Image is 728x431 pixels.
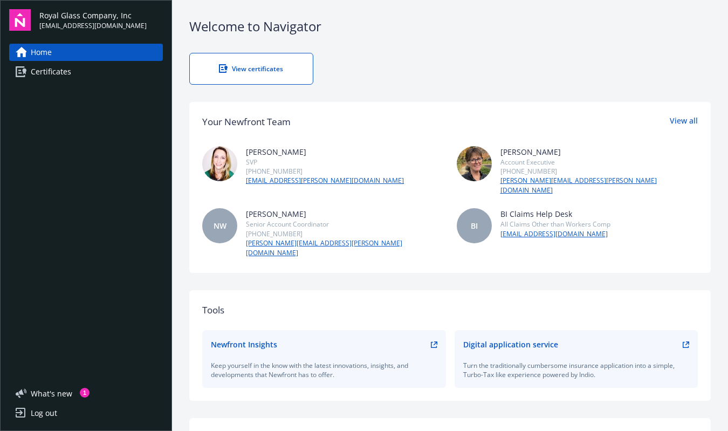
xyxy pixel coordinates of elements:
[246,220,444,229] div: Senior Account Coordinator
[80,388,90,398] div: 1
[202,115,291,129] div: Your Newfront Team
[246,229,444,238] div: [PHONE_NUMBER]
[9,63,163,80] a: Certificates
[500,158,698,167] div: Account Executive
[9,9,31,31] img: navigator-logo.svg
[246,167,404,176] div: [PHONE_NUMBER]
[246,146,404,158] div: [PERSON_NAME]
[500,229,610,239] a: [EMAIL_ADDRESS][DOMAIN_NAME]
[39,21,147,31] span: [EMAIL_ADDRESS][DOMAIN_NAME]
[463,361,690,379] div: Turn the traditionally cumbersome insurance application into a simple, Turbo-Tax like experience ...
[211,339,277,350] div: Newfront Insights
[500,167,698,176] div: [PHONE_NUMBER]
[211,361,437,379] div: Keep yourself in the know with the latest innovations, insights, and developments that Newfront h...
[202,303,698,317] div: Tools
[246,238,444,258] a: [PERSON_NAME][EMAIL_ADDRESS][PERSON_NAME][DOMAIN_NAME]
[31,388,72,399] span: What ' s new
[9,44,163,61] a: Home
[211,64,291,73] div: View certificates
[9,388,90,399] button: What's new1
[202,146,237,181] img: photo
[31,63,71,80] span: Certificates
[214,220,226,231] span: NW
[500,146,698,158] div: [PERSON_NAME]
[246,208,444,220] div: [PERSON_NAME]
[39,10,147,21] span: Royal Glass Company, Inc
[246,158,404,167] div: SVP
[189,17,711,36] div: Welcome to Navigator
[471,220,478,231] span: BI
[500,220,610,229] div: All Claims Other than Workers Comp
[31,405,57,422] div: Log out
[670,115,698,129] a: View all
[463,339,558,350] div: Digital application service
[500,208,610,220] div: BI Claims Help Desk
[31,44,52,61] span: Home
[457,146,492,181] img: photo
[500,176,698,195] a: [PERSON_NAME][EMAIL_ADDRESS][PERSON_NAME][DOMAIN_NAME]
[39,9,163,31] button: Royal Glass Company, Inc[EMAIL_ADDRESS][DOMAIN_NAME]
[246,176,404,186] a: [EMAIL_ADDRESS][PERSON_NAME][DOMAIN_NAME]
[189,53,313,85] a: View certificates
